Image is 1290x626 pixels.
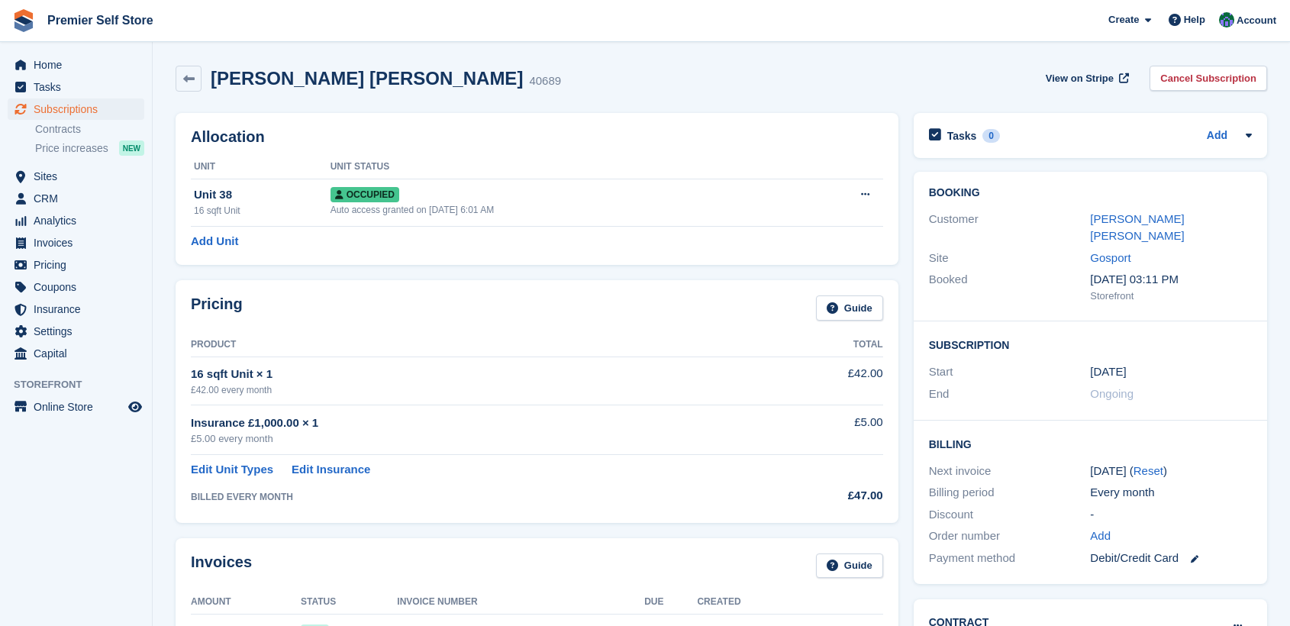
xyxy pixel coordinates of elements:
[191,431,770,447] div: £5.00 every month
[397,590,644,615] th: Invoice Number
[191,295,243,321] h2: Pricing
[8,343,144,364] a: menu
[929,528,1091,545] div: Order number
[301,590,397,615] th: Status
[1090,251,1130,264] a: Gosport
[191,366,770,383] div: 16 sqft Unit × 1
[770,487,883,505] div: £47.00
[1090,484,1252,502] div: Every month
[1090,271,1252,289] div: [DATE] 03:11 PM
[8,396,144,418] a: menu
[8,166,144,187] a: menu
[1090,528,1111,545] a: Add
[126,398,144,416] a: Preview store
[34,98,125,120] span: Subscriptions
[35,122,144,137] a: Contracts
[191,333,770,357] th: Product
[770,333,883,357] th: Total
[34,166,125,187] span: Sites
[34,254,125,276] span: Pricing
[929,250,1091,267] div: Site
[8,321,144,342] a: menu
[34,232,125,253] span: Invoices
[34,343,125,364] span: Capital
[770,357,883,405] td: £42.00
[191,383,770,397] div: £42.00 every month
[1090,387,1134,400] span: Ongoing
[8,54,144,76] a: menu
[1046,71,1114,86] span: View on Stripe
[929,363,1091,381] div: Start
[1090,289,1252,304] div: Storefront
[1219,12,1234,27] img: Jo Granger
[34,298,125,320] span: Insurance
[12,9,35,32] img: stora-icon-8386f47178a22dfd0bd8f6a31ec36ba5ce8667c1dd55bd0f319d3a0aa187defe.svg
[41,8,160,33] a: Premier Self Store
[191,155,331,179] th: Unit
[770,405,883,455] td: £5.00
[1108,12,1139,27] span: Create
[697,590,882,615] th: Created
[8,298,144,320] a: menu
[947,129,977,143] h2: Tasks
[8,98,144,120] a: menu
[816,553,883,579] a: Guide
[929,506,1091,524] div: Discount
[8,76,144,98] a: menu
[1184,12,1205,27] span: Help
[191,415,770,432] div: Insurance £1,000.00 × 1
[8,210,144,231] a: menu
[929,550,1091,567] div: Payment method
[34,210,125,231] span: Analytics
[1150,66,1267,91] a: Cancel Subscription
[982,129,1000,143] div: 0
[1090,463,1252,480] div: [DATE] ( )
[191,590,301,615] th: Amount
[529,73,561,90] div: 40689
[331,203,793,217] div: Auto access granted on [DATE] 6:01 AM
[34,396,125,418] span: Online Store
[194,204,331,218] div: 16 sqft Unit
[929,187,1252,199] h2: Booking
[1040,66,1132,91] a: View on Stripe
[1090,506,1252,524] div: -
[1134,464,1163,477] a: Reset
[34,321,125,342] span: Settings
[331,187,399,202] span: Occupied
[191,128,883,146] h2: Allocation
[644,590,697,615] th: Due
[194,186,331,204] div: Unit 38
[34,188,125,209] span: CRM
[35,141,108,156] span: Price increases
[8,232,144,253] a: menu
[8,254,144,276] a: menu
[1090,550,1252,567] div: Debit/Credit Card
[191,490,770,504] div: BILLED EVERY MONTH
[191,553,252,579] h2: Invoices
[1090,363,1126,381] time: 2024-05-25 00:00:00 UTC
[211,68,523,89] h2: [PERSON_NAME] [PERSON_NAME]
[1207,127,1227,145] a: Add
[929,211,1091,245] div: Customer
[191,233,238,250] a: Add Unit
[1237,13,1276,28] span: Account
[929,484,1091,502] div: Billing period
[35,140,144,156] a: Price increases NEW
[34,276,125,298] span: Coupons
[816,295,883,321] a: Guide
[34,54,125,76] span: Home
[8,188,144,209] a: menu
[929,271,1091,303] div: Booked
[119,140,144,156] div: NEW
[929,463,1091,480] div: Next invoice
[34,76,125,98] span: Tasks
[929,337,1252,352] h2: Subscription
[929,386,1091,403] div: End
[8,276,144,298] a: menu
[331,155,793,179] th: Unit Status
[1090,212,1184,243] a: [PERSON_NAME] [PERSON_NAME]
[191,461,273,479] a: Edit Unit Types
[14,377,152,392] span: Storefront
[929,436,1252,451] h2: Billing
[292,461,370,479] a: Edit Insurance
